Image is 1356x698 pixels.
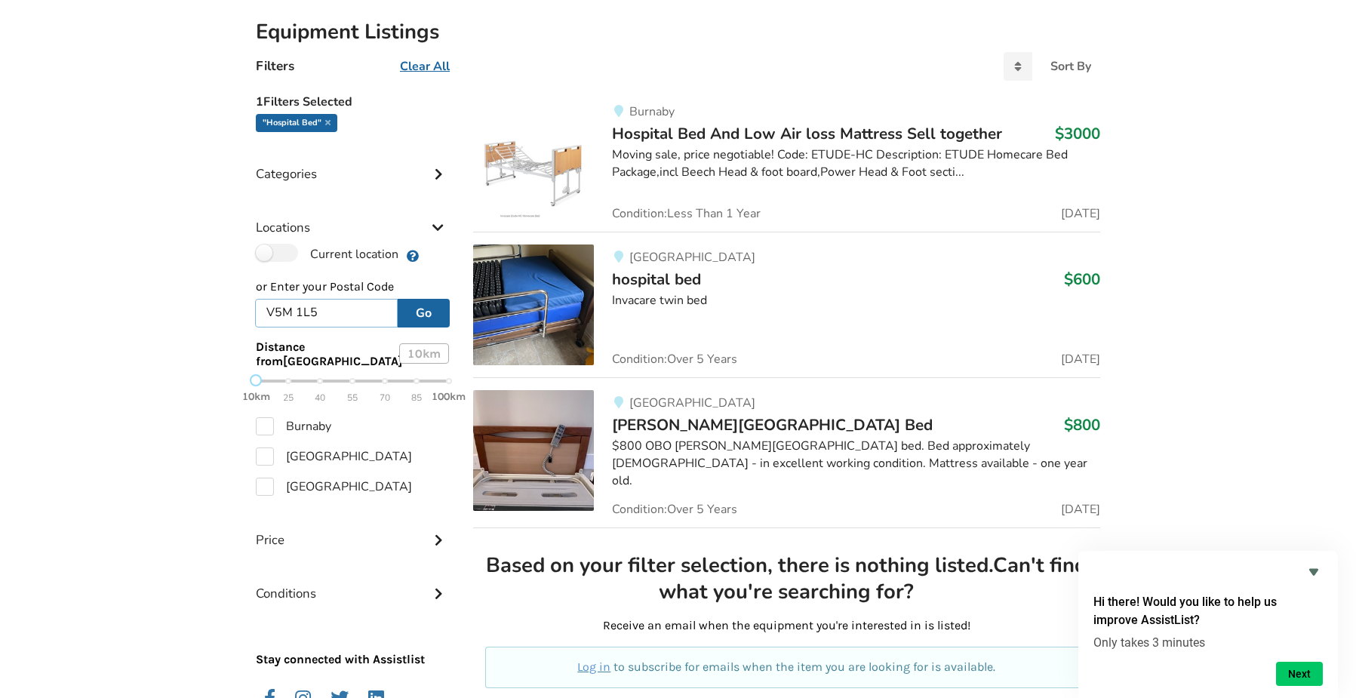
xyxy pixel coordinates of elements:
[629,103,675,120] span: Burnaby
[255,299,398,327] input: Post Code
[612,269,701,290] span: hospital bed
[256,278,449,296] p: or Enter your Postal Code
[256,478,412,496] label: [GEOGRAPHIC_DATA]
[256,447,412,466] label: [GEOGRAPHIC_DATA]
[256,609,449,669] p: Stay connected with Assistlist
[485,552,1088,606] h2: Based on your filter selection, there is nothing listed. Can't find what you're searching for?
[411,389,422,407] span: 85
[612,414,933,435] span: [PERSON_NAME][GEOGRAPHIC_DATA] Bed
[256,87,449,114] h5: 1 Filters Selected
[256,555,449,609] div: Conditions
[432,390,466,403] strong: 100km
[473,99,594,220] img: bedroom equipment-hospital bed and low air loss mattress sell ​​together
[473,244,594,365] img: bedroom equipment-hospital bed
[612,353,737,365] span: Condition: Over 5 Years
[256,244,398,263] label: Current location
[256,340,402,368] span: Distance from [GEOGRAPHIC_DATA]
[400,58,450,75] u: Clear All
[1055,124,1100,143] h3: $3000
[256,57,294,75] h4: Filters
[612,438,1100,490] div: $800 OBO [PERSON_NAME][GEOGRAPHIC_DATA] bed. Bed approximately [DEMOGRAPHIC_DATA] - in excellent ...
[1093,593,1323,629] h2: Hi there! Would you like to help us improve AssistList?
[1061,503,1100,515] span: [DATE]
[347,389,358,407] span: 55
[1061,208,1100,220] span: [DATE]
[1276,662,1323,686] button: Next question
[1093,563,1323,686] div: Hi there! Would you like to help us improve AssistList?
[315,389,325,407] span: 40
[398,299,450,327] button: Go
[629,249,755,266] span: [GEOGRAPHIC_DATA]
[612,123,1002,144] span: Hospital Bed And Low Air loss Mattress Sell ​​together
[1064,415,1100,435] h3: $800
[1093,635,1323,650] p: Only takes 3 minutes
[612,503,737,515] span: Condition: Over 5 Years
[256,136,449,189] div: Categories
[242,390,270,403] strong: 10km
[283,389,294,407] span: 25
[1064,269,1100,289] h3: $600
[256,19,1100,45] h2: Equipment Listings
[1305,563,1323,581] button: Hide survey
[485,617,1088,635] p: Receive an email when the equipment you're interested in is listed!
[256,189,449,243] div: Locations
[473,232,1100,377] a: bedroom equipment-hospital bed[GEOGRAPHIC_DATA]hospital bed$600Invacare twin bedCondition:Over 5 ...
[1061,353,1100,365] span: [DATE]
[577,660,610,674] a: Log in
[256,417,331,435] label: Burnaby
[503,659,1070,676] p: to subscribe for emails when the item you are looking for is available.
[1050,60,1091,72] div: Sort By
[473,99,1100,232] a: bedroom equipment-hospital bed and low air loss mattress sell ​​togetherBurnabyHospital Bed And L...
[256,502,449,555] div: Price
[612,208,761,220] span: Condition: Less Than 1 Year
[380,389,390,407] span: 70
[473,377,1100,527] a: bedroom equipment-carroll hospital bed[GEOGRAPHIC_DATA][PERSON_NAME][GEOGRAPHIC_DATA] Bed$800$800...
[629,395,755,411] span: [GEOGRAPHIC_DATA]
[612,146,1100,181] div: Moving sale, price negotiable! Code: ETUDE-HC Description: ETUDE Homecare Bed Package,incl Beech ...
[473,390,594,511] img: bedroom equipment-carroll hospital bed
[612,292,1100,309] div: Invacare twin bed
[256,114,337,132] div: "hospital bed"
[399,343,449,364] div: 10 km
